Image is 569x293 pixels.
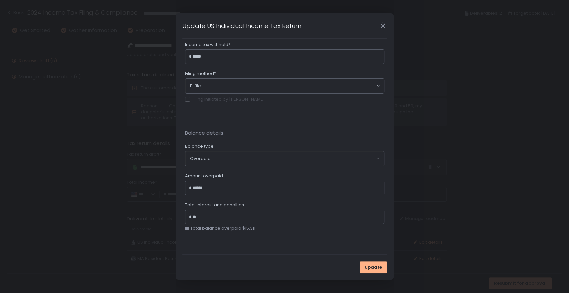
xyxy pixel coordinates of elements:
span: Total interest and penalties [185,202,244,208]
span: Overpaid [190,156,211,162]
span: Balance type [185,143,214,149]
span: Update [365,264,382,270]
input: Search for option [211,155,376,162]
div: Search for option [185,79,384,93]
span: Total balance overpaid $15,311 [190,225,255,231]
span: Amount overpaid [185,173,223,179]
input: Search for option [201,83,376,89]
span: Income tax withheld* [185,42,230,48]
div: Close [372,22,394,30]
button: Update [360,261,387,273]
div: Search for option [185,151,384,166]
h1: Update US Individual Income Tax Return [182,21,301,30]
span: Filing method* [185,71,216,77]
span: E-file [190,83,201,89]
span: Balance details [185,129,384,137]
